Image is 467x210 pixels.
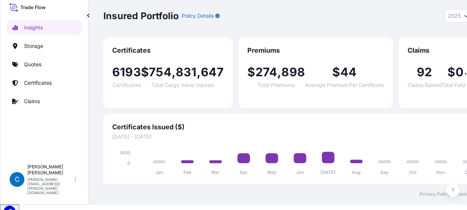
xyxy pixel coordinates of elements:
[6,76,82,90] a: Certificates
[24,24,43,31] p: Insights
[447,66,455,78] span: $
[172,66,176,78] span: ,
[455,66,463,78] span: 0
[408,83,441,88] span: Claims Raised
[436,169,445,175] tspan: Nov
[258,83,295,88] span: Total Premiums
[24,98,40,105] p: Claims
[332,66,340,78] span: $
[247,66,255,78] span: $
[24,42,43,50] p: Storage
[24,61,41,68] p: Quotes
[380,169,389,175] tspan: Sep
[409,169,416,175] tspan: Oct
[464,69,467,74] span: .
[6,20,82,35] a: Insights
[113,83,140,88] span: Certificates
[15,176,20,183] span: C
[27,177,73,195] p: [PERSON_NAME][EMAIL_ADDRESS][PERSON_NAME][DOMAIN_NAME]
[176,66,197,78] span: 831
[211,169,220,175] tspan: Mar
[151,83,214,88] span: Total Cargo Value Insured
[247,46,384,55] span: Premiums
[281,66,305,78] span: 898
[448,12,461,20] span: 2025
[201,66,224,78] span: 647
[420,191,450,197] a: Privacy Policy
[27,164,73,176] p: [PERSON_NAME] [PERSON_NAME]
[196,66,200,78] span: ,
[320,169,336,175] tspan: [DATE]
[103,10,179,22] p: Insured Portfolio
[120,150,130,155] tspan: 1600
[352,169,361,175] tspan: Aug
[255,66,277,78] span: 274
[112,66,141,78] span: 6193
[340,66,356,78] span: 44
[277,66,281,78] span: ,
[141,66,149,78] span: $
[240,169,248,175] tspan: Apr
[112,46,224,55] span: Certificates
[6,39,82,53] a: Storage
[127,160,130,166] tspan: 0
[296,169,304,175] tspan: Jun
[155,169,163,175] tspan: Jan
[305,83,384,88] span: Average Premium Per Certificate
[182,12,214,20] p: Policy Details
[6,94,82,109] a: Claims
[24,79,52,87] p: Certificates
[149,66,172,78] span: 754
[417,66,432,78] span: 92
[267,169,277,175] tspan: May
[183,169,191,175] tspan: Feb
[6,57,82,72] a: Quotes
